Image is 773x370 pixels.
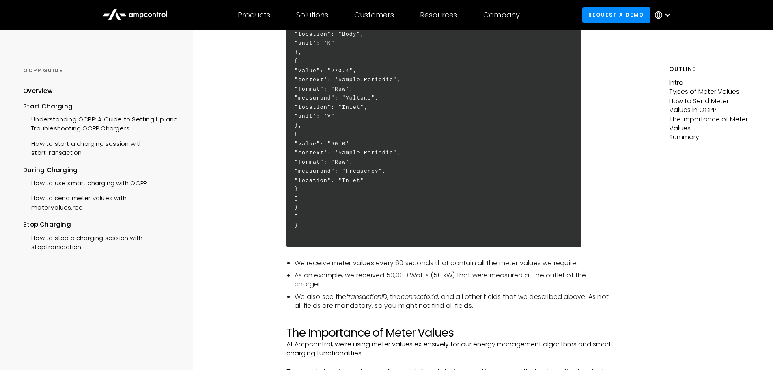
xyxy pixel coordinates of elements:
[23,87,52,95] div: Overview
[286,340,614,358] p: At Ampcontrol, we’re using meter values extensively for our energy management algorithms and smar...
[296,11,328,19] div: Solutions
[23,67,178,74] div: OCPP GUIDE
[23,135,178,160] a: How to start a charging session with startTransaction
[483,11,520,19] div: Company
[346,292,387,301] em: transactionID
[286,326,614,340] h2: The Importance of Meter Values
[238,11,270,19] div: Products
[420,11,457,19] div: Resources
[23,87,52,102] a: Overview
[286,358,614,367] p: ‍
[23,229,178,254] a: How to stop a charging session with stopTransaction
[23,166,178,175] div: During Charging
[354,11,394,19] div: Customers
[23,190,178,214] a: How to send meter values with meterValues.req
[23,111,178,135] a: Understanding OCPP: A Guide to Setting Up and Troubleshooting OCPP Chargers
[23,175,147,190] a: How to use smart charging with OCPP
[286,317,614,326] p: ‍
[669,65,750,74] h5: Outline
[669,78,750,87] p: Intro
[582,7,650,22] a: Request a demo
[23,102,178,111] div: Start Charging
[669,87,750,96] p: Types of Meter Values
[295,292,614,311] li: We also see the , the , and all other fields that we described above. As not all fields are manda...
[401,292,438,301] em: connectorId
[669,115,750,133] p: The Importance of Meter Values
[295,271,614,289] li: As an example, we received 50,000 Watts (50 kW) that were measured at the outlet of the charger.
[286,249,614,258] p: ‍
[669,97,750,115] p: How to Send Meter Values in OCPP
[23,220,178,229] div: Stop Charging
[669,133,750,142] p: Summary
[295,259,614,268] li: We receive meter values every 60 seconds that contain all the meter values we require.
